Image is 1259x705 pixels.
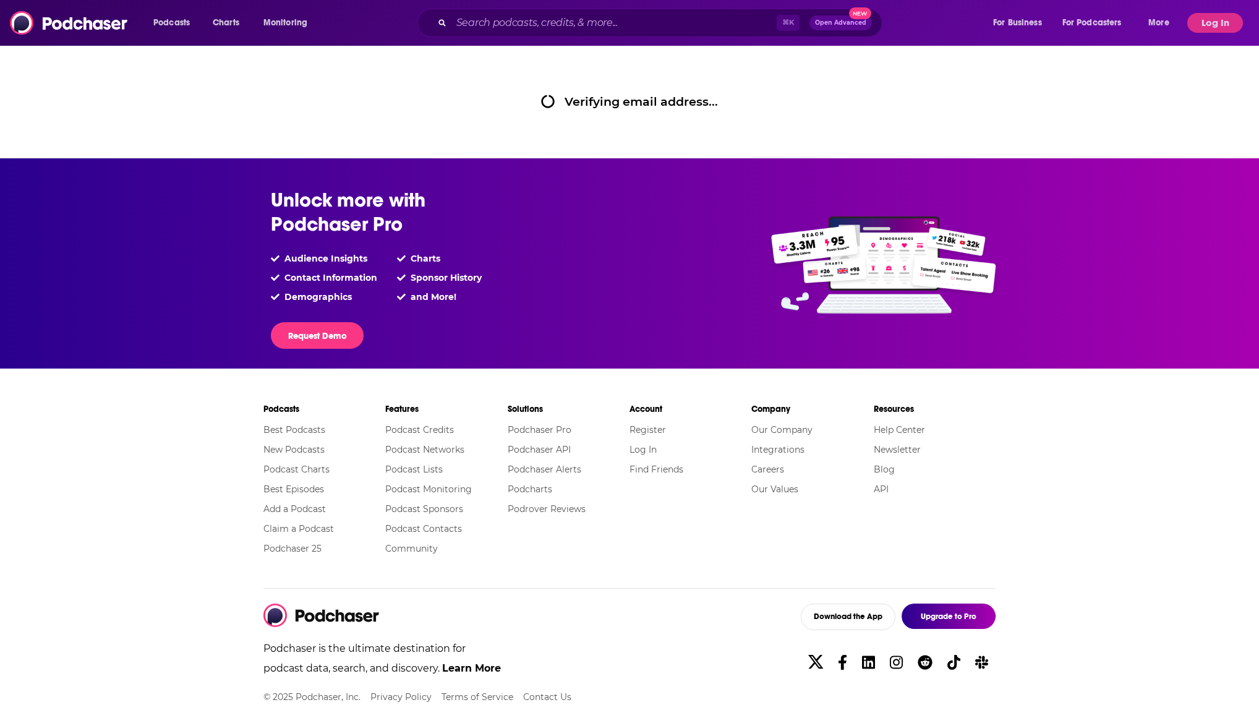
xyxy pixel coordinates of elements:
[508,464,581,475] a: Podchaser Alerts
[751,444,804,455] a: Integrations
[803,649,828,677] a: X/Twitter
[385,424,454,435] a: Podcast Credits
[751,398,873,420] li: Company
[508,484,552,495] a: Podcharts
[1140,13,1185,33] button: open menu
[1187,13,1243,33] button: Log In
[271,322,364,349] button: Request Demo
[849,7,871,19] span: New
[385,464,443,475] a: Podcast Lists
[263,424,325,435] a: Best Podcasts
[263,543,322,554] a: Podchaser 25
[801,604,895,630] button: Download the App
[857,649,880,677] a: Linkedin
[263,398,385,420] li: Podcasts
[385,398,507,420] li: Features
[263,444,325,455] a: New Podcasts
[1148,14,1169,32] span: More
[970,649,993,677] a: Slack
[777,15,800,31] span: ⌘ K
[523,691,571,703] a: Contact Us
[205,13,247,33] a: Charts
[629,464,683,475] a: Find Friends
[508,398,629,420] li: Solutions
[397,253,482,264] li: Charts
[263,484,324,495] a: Best Episodes
[874,398,996,420] li: Resources
[263,464,330,475] a: Podcast Charts
[942,649,965,677] a: TikTok
[213,14,239,32] span: Charts
[885,649,908,677] a: Instagram
[271,253,377,264] li: Audience Insights
[397,291,482,302] li: and More!
[629,444,657,455] a: Log In
[874,484,889,495] a: API
[902,604,996,629] button: Upgrade to Pro
[145,13,206,33] button: open menu
[451,13,777,33] input: Search podcasts, credits, & more...
[541,94,718,109] div: Verifying email address...
[263,639,503,688] p: Podchaser is the ultimate destination for podcast data, search, and discovery.
[984,13,1057,33] button: open menu
[508,424,571,435] a: Podchaser Pro
[508,444,571,455] a: Podchaser API
[397,272,482,283] li: Sponsor History
[385,543,438,554] a: Community
[271,272,377,283] li: Contact Information
[263,523,334,534] a: Claim a Podcast
[1062,14,1122,32] span: For Podcasters
[442,662,501,674] a: Learn More
[385,484,472,495] a: Podcast Monitoring
[1054,13,1140,33] button: open menu
[263,604,380,627] img: Podchaser - Follow, Share and Rate Podcasts
[874,424,925,435] a: Help Center
[629,424,666,435] a: Register
[442,691,513,703] a: Terms of Service
[385,444,464,455] a: Podcast Networks
[751,484,798,495] a: Our Values
[263,503,326,515] a: Add a Podcast
[993,14,1042,32] span: For Business
[10,11,129,35] img: Podchaser - Follow, Share and Rate Podcasts
[429,9,894,37] div: Search podcasts, credits, & more...
[809,15,872,30] button: Open AdvancedNew
[751,464,784,475] a: Careers
[385,503,463,515] a: Podcast Sponsors
[913,649,937,677] a: Reddit
[874,464,895,475] a: Blog
[385,523,462,534] a: Podcast Contacts
[815,20,866,26] span: Open Advanced
[370,691,432,703] a: Privacy Policy
[271,188,518,236] h2: Unlock more with Podchaser Pro
[153,14,190,32] span: Podcasts
[833,649,852,677] a: Facebook
[271,291,377,302] li: Demographics
[255,13,323,33] button: open menu
[263,14,307,32] span: Monitoring
[508,503,586,515] a: Podrover Reviews
[874,444,921,455] a: Newsletter
[751,424,813,435] a: Our Company
[765,216,1003,315] img: Pro Features
[629,398,751,420] li: Account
